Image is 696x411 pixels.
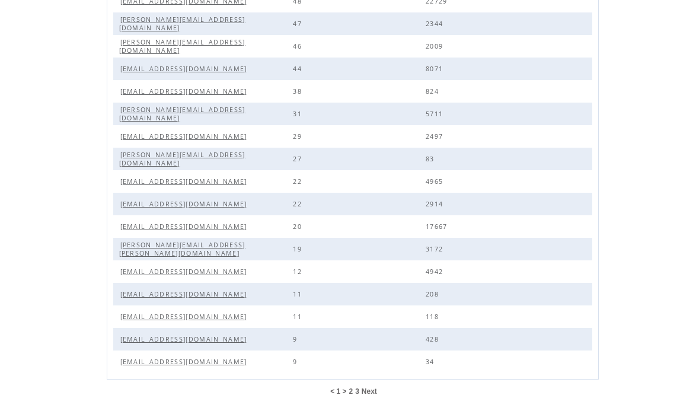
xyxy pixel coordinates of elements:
[293,65,305,73] span: 44
[120,177,250,186] span: [EMAIL_ADDRESS][DOMAIN_NAME]
[426,358,438,366] span: 34
[293,267,305,276] span: 12
[119,357,251,365] a: [EMAIL_ADDRESS][DOMAIN_NAME]
[119,64,251,72] a: [EMAIL_ADDRESS][DOMAIN_NAME]
[330,387,346,396] span: < 1 >
[119,241,245,257] span: [PERSON_NAME][EMAIL_ADDRESS][PERSON_NAME][DOMAIN_NAME]
[293,222,305,231] span: 20
[426,42,446,50] span: 2009
[120,222,250,231] span: [EMAIL_ADDRESS][DOMAIN_NAME]
[349,387,353,396] a: 2
[119,105,245,122] a: [PERSON_NAME][EMAIL_ADDRESS][DOMAIN_NAME]
[120,65,250,73] span: [EMAIL_ADDRESS][DOMAIN_NAME]
[120,335,250,343] span: [EMAIL_ADDRESS][DOMAIN_NAME]
[119,177,251,185] a: [EMAIL_ADDRESS][DOMAIN_NAME]
[119,38,245,55] span: [PERSON_NAME][EMAIL_ADDRESS][DOMAIN_NAME]
[120,132,250,141] span: [EMAIL_ADDRESS][DOMAIN_NAME]
[119,132,251,140] a: [EMAIL_ADDRESS][DOMAIN_NAME]
[119,240,245,257] a: [PERSON_NAME][EMAIL_ADDRESS][PERSON_NAME][DOMAIN_NAME]
[119,267,251,275] a: [EMAIL_ADDRESS][DOMAIN_NAME]
[426,20,446,28] span: 2344
[293,42,305,50] span: 46
[426,177,446,186] span: 4965
[426,87,442,95] span: 824
[120,200,250,208] span: [EMAIL_ADDRESS][DOMAIN_NAME]
[119,150,245,167] a: [PERSON_NAME][EMAIL_ADDRESS][DOMAIN_NAME]
[120,267,250,276] span: [EMAIL_ADDRESS][DOMAIN_NAME]
[362,387,377,396] a: Next
[426,65,446,73] span: 8071
[426,267,446,276] span: 4942
[293,245,305,253] span: 19
[293,110,305,118] span: 31
[120,313,250,321] span: [EMAIL_ADDRESS][DOMAIN_NAME]
[120,87,250,95] span: [EMAIL_ADDRESS][DOMAIN_NAME]
[426,313,442,321] span: 118
[119,15,245,32] span: [PERSON_NAME][EMAIL_ADDRESS][DOMAIN_NAME]
[426,155,438,163] span: 83
[293,87,305,95] span: 38
[119,15,245,31] a: [PERSON_NAME][EMAIL_ADDRESS][DOMAIN_NAME]
[293,155,305,163] span: 27
[119,199,251,208] a: [EMAIL_ADDRESS][DOMAIN_NAME]
[119,87,251,95] a: [EMAIL_ADDRESS][DOMAIN_NAME]
[120,358,250,366] span: [EMAIL_ADDRESS][DOMAIN_NAME]
[119,312,251,320] a: [EMAIL_ADDRESS][DOMAIN_NAME]
[293,20,305,28] span: 47
[426,335,442,343] span: 428
[119,37,245,54] a: [PERSON_NAME][EMAIL_ADDRESS][DOMAIN_NAME]
[293,177,305,186] span: 22
[293,313,305,321] span: 11
[426,290,442,298] span: 208
[426,200,446,208] span: 2914
[293,132,305,141] span: 29
[426,245,446,253] span: 3172
[355,387,359,396] a: 3
[293,200,305,208] span: 22
[119,151,245,167] span: [PERSON_NAME][EMAIL_ADDRESS][DOMAIN_NAME]
[426,110,446,118] span: 5711
[293,358,300,366] span: 9
[426,132,446,141] span: 2497
[120,290,250,298] span: [EMAIL_ADDRESS][DOMAIN_NAME]
[119,334,251,343] a: [EMAIL_ADDRESS][DOMAIN_NAME]
[119,222,251,230] a: [EMAIL_ADDRESS][DOMAIN_NAME]
[293,290,305,298] span: 11
[426,222,451,231] span: 17667
[119,289,251,298] a: [EMAIL_ADDRESS][DOMAIN_NAME]
[293,335,300,343] span: 9
[119,106,245,122] span: [PERSON_NAME][EMAIL_ADDRESS][DOMAIN_NAME]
